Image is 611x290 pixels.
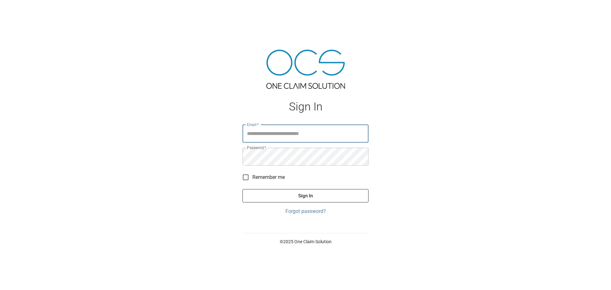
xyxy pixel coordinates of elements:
label: Password [247,145,266,150]
label: Email [247,122,259,127]
img: ocs-logo-tra.png [266,50,345,89]
button: Sign In [242,189,369,202]
h1: Sign In [242,100,369,113]
img: ocs-logo-white-transparent.png [8,4,33,17]
span: Remember me [252,173,285,181]
a: Forgot password? [242,208,369,215]
p: © 2025 One Claim Solution [242,238,369,245]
